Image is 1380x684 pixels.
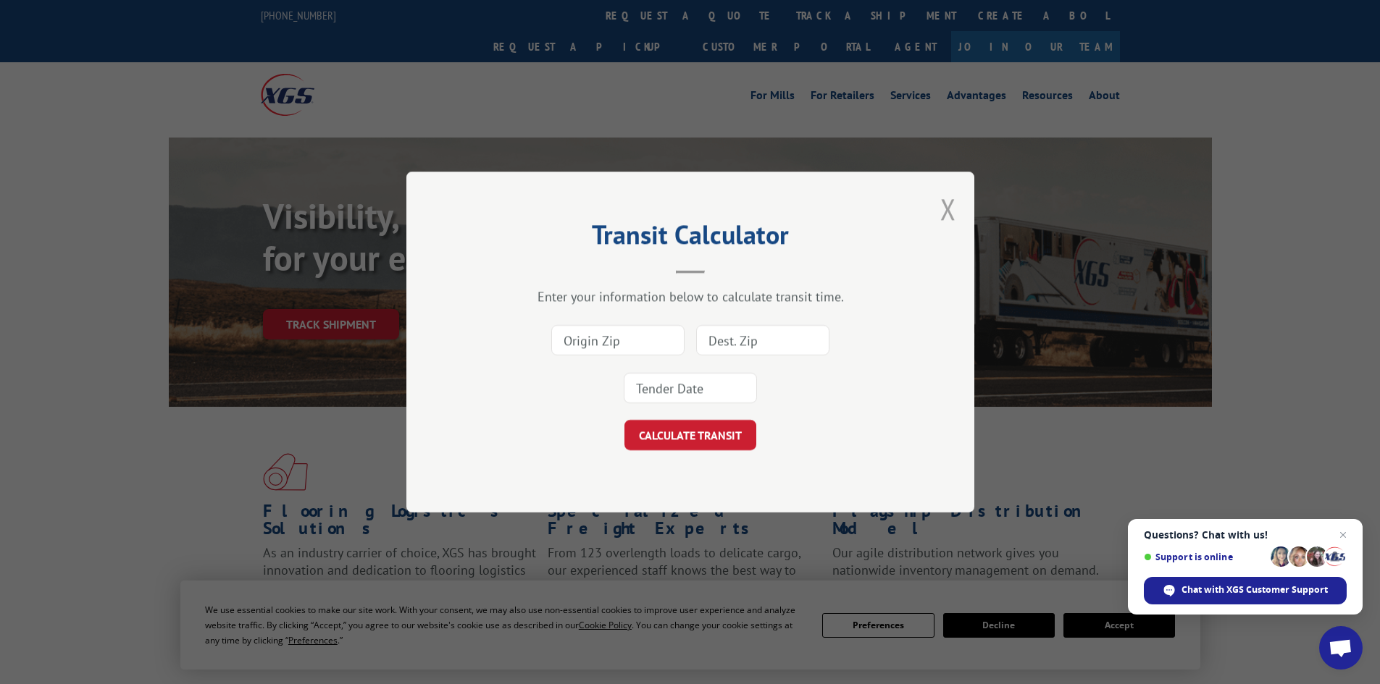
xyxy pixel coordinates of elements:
[1144,577,1347,604] div: Chat with XGS Customer Support
[1319,626,1363,670] div: Open chat
[624,420,756,450] button: CALCULATE TRANSIT
[1182,583,1328,596] span: Chat with XGS Customer Support
[551,325,685,355] input: Origin Zip
[1144,529,1347,541] span: Questions? Chat with us!
[479,288,902,305] div: Enter your information below to calculate transit time.
[624,373,757,403] input: Tender Date
[940,190,956,228] button: Close modal
[1334,526,1352,544] span: Close chat
[1144,552,1266,562] span: Support is online
[696,325,829,355] input: Dest. Zip
[479,224,902,252] h2: Transit Calculator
